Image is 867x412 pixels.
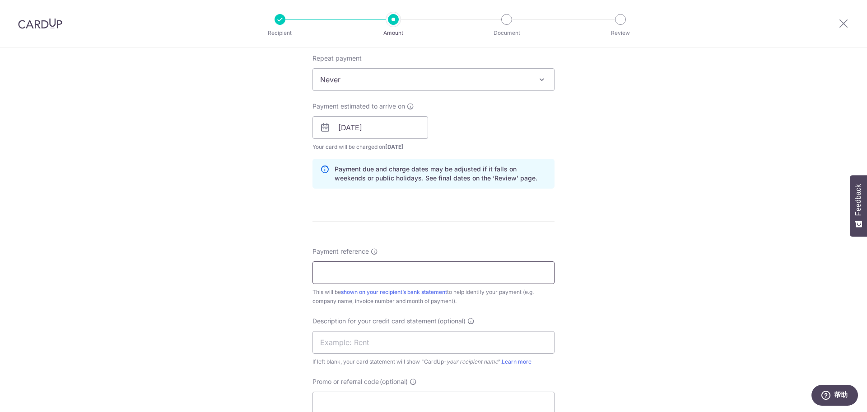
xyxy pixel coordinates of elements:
span: Never [313,69,554,90]
p: Document [473,28,540,38]
span: Payment estimated to arrive on [312,102,405,111]
span: [DATE] [385,143,404,150]
span: Payment reference [312,247,369,256]
i: your recipient name [447,358,498,365]
input: Example: Rent [312,331,555,354]
a: Learn more [502,358,531,365]
span: (optional) [380,377,408,386]
a: shown on your recipient’s bank statement [341,289,447,295]
p: Review [587,28,654,38]
iframe: 打开一个小组件，您可以在其中找到更多信息 [811,385,858,407]
button: Feedback - Show survey [850,175,867,237]
div: If left blank, your card statement will show "CardUp- ". [312,357,555,366]
p: Payment due and charge dates may be adjusted if it falls on weekends or public holidays. See fina... [335,165,547,183]
span: Promo or referral code [312,377,379,386]
p: Amount [360,28,427,38]
img: CardUp [18,18,62,29]
span: Your card will be charged on [312,142,428,152]
span: Description for your credit card statement [312,317,437,326]
span: (optional) [438,317,466,326]
label: Repeat payment [312,54,362,63]
span: Feedback [854,184,862,216]
span: Never [312,68,555,91]
p: Recipient [247,28,313,38]
input: DD / MM / YYYY [312,116,428,139]
div: This will be to help identify your payment (e.g. company name, invoice number and month of payment). [312,288,555,306]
